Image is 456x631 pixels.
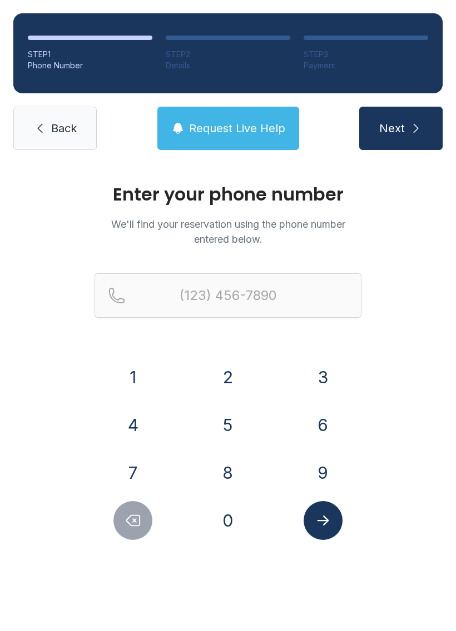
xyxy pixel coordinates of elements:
[209,405,247,444] button: 5
[304,405,343,444] button: 6
[95,273,361,318] input: Reservation phone number
[304,358,343,397] button: 3
[95,186,361,203] h1: Enter your phone number
[209,358,247,397] button: 2
[28,60,152,71] div: Phone Number
[189,121,285,136] span: Request Live Help
[166,49,290,60] div: STEP 2
[95,217,361,247] p: We'll find your reservation using the phone number entered below.
[113,405,152,444] button: 4
[379,121,405,136] span: Next
[304,501,343,540] button: Submit lookup form
[304,453,343,492] button: 9
[113,358,152,397] button: 1
[304,60,428,71] div: Payment
[113,501,152,540] button: Delete number
[304,49,428,60] div: STEP 3
[28,49,152,60] div: STEP 1
[166,60,290,71] div: Details
[209,501,247,540] button: 0
[113,453,152,492] button: 7
[209,453,247,492] button: 8
[51,121,77,136] span: Back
